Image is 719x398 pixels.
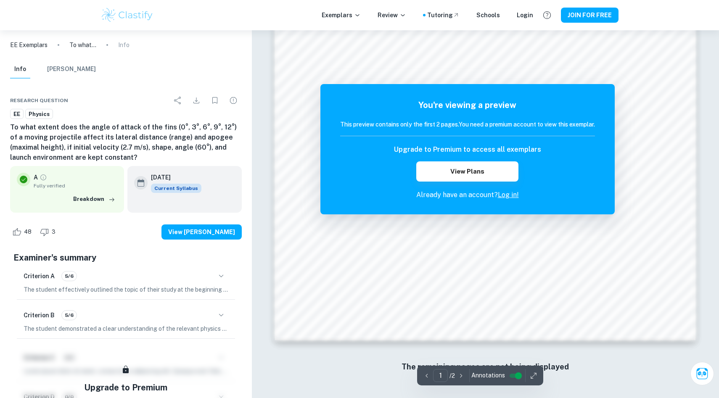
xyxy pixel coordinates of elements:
[340,120,595,129] h6: This preview contains only the first 2 pages. You need a premium account to view this exemplar.
[340,99,595,111] h5: You're viewing a preview
[151,184,201,193] span: Current Syllabus
[427,11,460,20] a: Tutoring
[151,184,201,193] div: This exemplar is based on the current syllabus. Feel free to refer to it for inspiration/ideas wh...
[11,110,23,119] span: EE
[26,110,53,119] span: Physics
[161,224,242,240] button: View [PERSON_NAME]
[10,225,36,239] div: Like
[169,92,186,109] div: Share
[322,11,361,20] p: Exemplars
[34,182,117,190] span: Fully verified
[24,271,55,281] h6: Criterion A
[517,11,533,20] a: Login
[378,11,406,20] p: Review
[188,92,205,109] div: Download
[71,193,117,206] button: Breakdown
[476,11,500,20] a: Schools
[340,190,595,200] p: Already have an account?
[10,109,24,119] a: EE
[225,92,242,109] div: Report issue
[24,324,228,333] p: The student demonstrated a clear understanding of the relevant physics principles and concepts, a...
[84,381,167,394] h5: Upgrade to Premium
[471,371,505,380] span: Annotations
[47,60,96,79] button: [PERSON_NAME]
[498,191,519,199] a: Log in!
[206,92,223,109] div: Bookmark
[62,272,77,280] span: 5/6
[292,361,679,373] h6: The remaining pages are not being displayed
[62,311,77,319] span: 5/6
[10,122,242,163] h6: To what extent does the angle of attack of the fins (0°, 3°, 6°, 9°, 12°) of a moving projectile ...
[13,251,238,264] h5: Examiner's summary
[19,228,36,236] span: 48
[10,97,68,104] span: Research question
[24,311,55,320] h6: Criterion B
[34,173,38,182] p: A
[38,225,60,239] div: Dislike
[151,173,195,182] h6: [DATE]
[47,228,60,236] span: 3
[24,285,228,294] p: The student effectively outlined the topic of their study at the beginning of the essay, making i...
[69,40,96,50] p: To what extent does the angle of attack of the fins (0°, 3°, 6°, 9°, 12°) of a moving projectile ...
[690,362,714,385] button: Ask Clai
[540,8,554,22] button: Help and Feedback
[40,174,47,181] a: Grade fully verified
[416,161,518,182] button: View Plans
[561,8,619,23] button: JOIN FOR FREE
[100,7,154,24] img: Clastify logo
[394,145,541,155] h6: Upgrade to Premium to access all exemplars
[10,40,48,50] a: EE Exemplars
[449,371,455,380] p: / 2
[10,60,30,79] button: Info
[118,40,130,50] p: Info
[25,109,53,119] a: Physics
